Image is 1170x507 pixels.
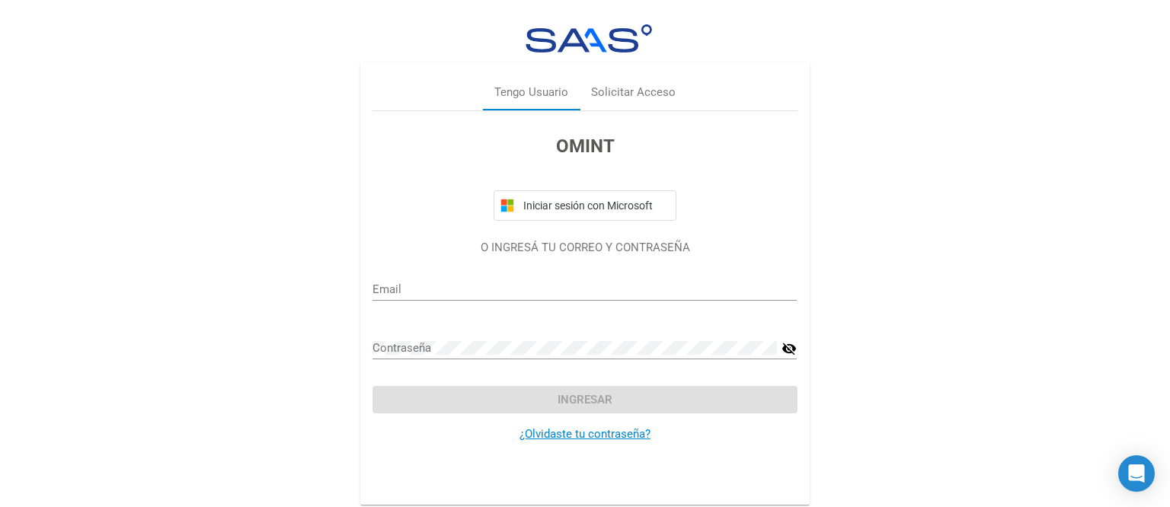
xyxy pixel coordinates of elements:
[558,393,612,407] span: Ingresar
[1118,455,1155,492] div: Open Intercom Messenger
[519,427,651,441] a: ¿Olvidaste tu contraseña?
[372,132,797,160] h3: OMINT
[782,340,797,358] mat-icon: visibility_off
[494,190,676,221] button: Iniciar sesión con Microsoft
[591,84,676,101] div: Solicitar Acceso
[372,386,797,413] button: Ingresar
[520,199,670,212] span: Iniciar sesión con Microsoft
[494,84,568,101] div: Tengo Usuario
[372,239,797,257] p: O INGRESÁ TU CORREO Y CONTRASEÑA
